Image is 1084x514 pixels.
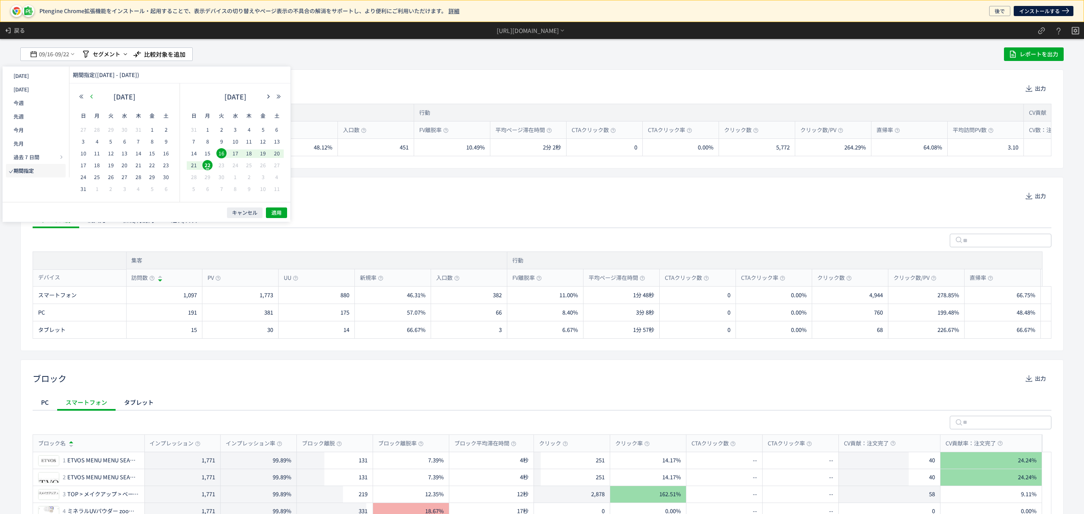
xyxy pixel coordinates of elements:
[260,291,273,299] span: 1,773
[78,172,88,182] span: 24
[937,326,959,334] span: 226.67%
[38,326,121,334] div: タブレット
[90,107,104,124] th: 月
[244,184,254,194] span: 9
[78,124,88,135] span: 27
[39,8,984,14] p: Ptengine Chrome拡張機能をインストール・起用することで、表示デバイスの切り替えやページ表示の不具合の解消をサポートし、より便利にご利用いただけます。
[596,456,605,464] span: 251
[6,110,66,123] button: 先週
[817,274,852,282] span: クリック数
[38,269,60,286] span: デバイス
[189,160,199,170] span: 21
[407,308,426,316] span: 57.07%
[302,439,342,448] span: ブロック離脱
[953,126,993,134] span: 平均訪問PV数
[258,148,268,158] span: 19
[149,439,200,448] span: インプレッション
[207,274,221,282] span: PV
[893,274,936,282] span: クリック数/PV
[106,160,116,170] span: 19
[230,148,241,158] span: 17
[73,71,95,79] span: 期間指定
[14,126,24,133] span: 今月
[615,439,650,448] span: クリック率
[989,6,1010,16] button: 後で
[38,439,66,447] span: ブロック名
[272,172,282,182] span: 4
[216,160,227,170] span: 23
[359,490,368,498] span: 219
[272,160,282,170] span: 27
[272,184,282,194] span: 11
[187,107,201,124] th: 日
[118,107,132,124] th: 水
[662,473,681,481] span: 14.17%
[273,456,291,464] span: 99.89%
[572,126,616,134] span: CTAクリック数
[559,291,578,299] span: 11.00%
[791,291,807,299] span: 0.00%
[768,439,812,448] span: CTAクリック率
[14,140,24,147] span: 先月
[360,274,383,282] span: 新規率
[55,46,69,63] span: 09/22
[648,126,692,134] span: CTAクリック率
[161,136,171,146] span: 9
[258,184,268,194] span: 10
[33,372,66,385] h2: ブロック
[1014,6,1073,16] a: インストールする
[1004,47,1064,61] button: レポートを出力
[147,148,157,158] span: 15
[244,136,254,146] span: 11
[6,137,66,150] button: 先月
[634,143,637,151] span: 0
[189,184,199,194] span: 5
[161,184,171,194] span: 6
[201,107,215,124] th: 月
[39,473,59,483] img: 01b5f337-e4cd-4a42-b923-e7e95477b130.jpg
[724,126,758,134] span: クリック数
[359,473,368,481] span: 131
[39,46,53,63] span: 09/16
[133,160,144,170] span: 21
[14,24,25,37] span: 戻る
[272,136,282,146] span: 13
[448,7,459,15] a: 詳細
[63,490,66,498] span: 3
[14,167,34,174] span: 期間指定
[400,143,409,151] span: 451
[698,143,713,151] span: 0.00%
[202,124,213,135] span: 1
[81,47,129,61] button: セグメント
[78,160,88,170] span: 17
[53,46,55,63] span: -
[543,143,561,151] span: 2分 2秒
[230,124,241,135] span: 3
[520,456,528,464] span: 4秒
[161,172,171,182] span: 30
[340,308,349,316] span: 175
[633,326,654,334] span: 1分 57秒
[39,456,59,466] img: e50bb41f-4a3c-4b67-ad74-a6f63cbe2aee.jpg
[270,107,284,124] th: 土
[147,160,157,170] span: 22
[119,184,130,194] span: 3
[266,207,287,218] button: 適用
[119,160,130,170] span: 20
[106,136,116,146] span: 5
[133,136,144,146] span: 7
[419,109,430,117] span: 行動
[929,473,935,481] span: 40
[12,6,21,16] img: pt-icon-chrome.svg
[133,124,144,135] span: 31
[76,107,90,124] th: 日
[131,274,155,282] span: 訪問数
[340,291,349,299] span: 880
[38,309,121,317] div: PC
[273,473,291,481] span: 99.89%
[539,439,568,448] span: クリック
[343,126,366,134] span: 入口数
[230,160,241,170] span: 24
[92,124,102,135] span: 28
[145,107,159,124] th: 金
